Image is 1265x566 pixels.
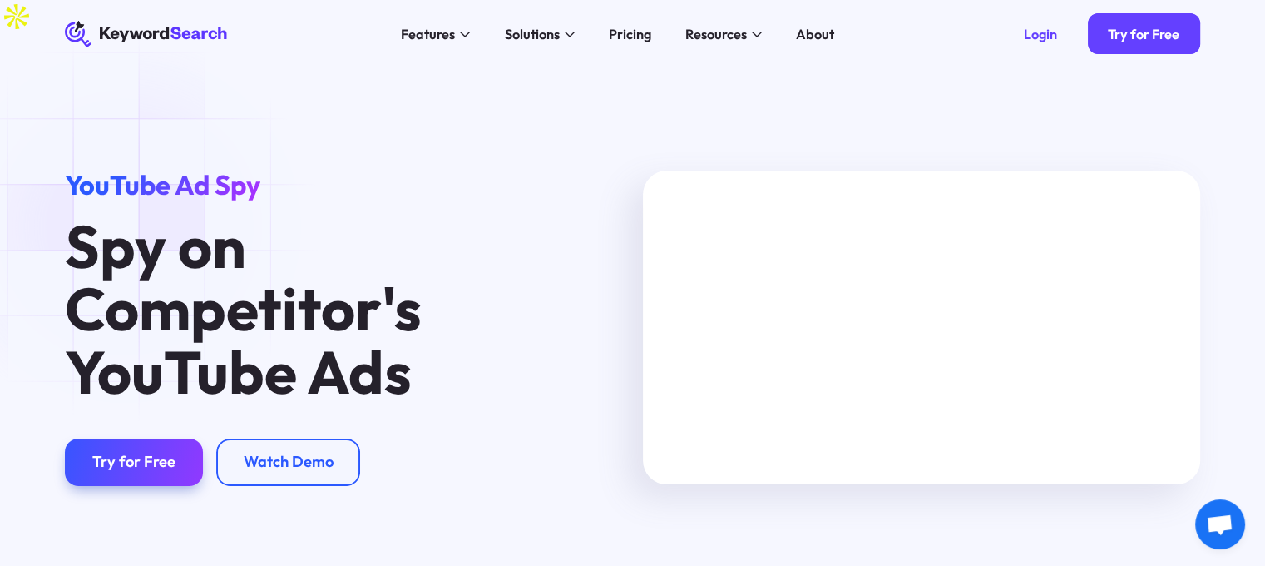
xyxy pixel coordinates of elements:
[65,216,554,405] h1: Spy on Competitor's YouTube Ads
[684,24,746,45] div: Resources
[244,453,334,472] div: Watch Demo
[401,24,455,45] div: Features
[1024,26,1057,42] div: Login
[504,24,559,45] div: Solutions
[65,439,202,486] a: Try for Free
[785,21,844,48] a: About
[1195,499,1245,549] div: Open chat
[1003,13,1077,54] a: Login
[598,21,661,48] a: Pricing
[65,167,260,201] span: YouTube Ad Spy
[92,453,175,472] div: Try for Free
[643,171,1200,484] iframe: Spy on Your Competitor's Keywords & YouTube Ads (Free Trial Link Below)
[1108,26,1179,42] div: Try for Free
[609,24,651,45] div: Pricing
[1088,13,1200,54] a: Try for Free
[796,24,834,45] div: About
